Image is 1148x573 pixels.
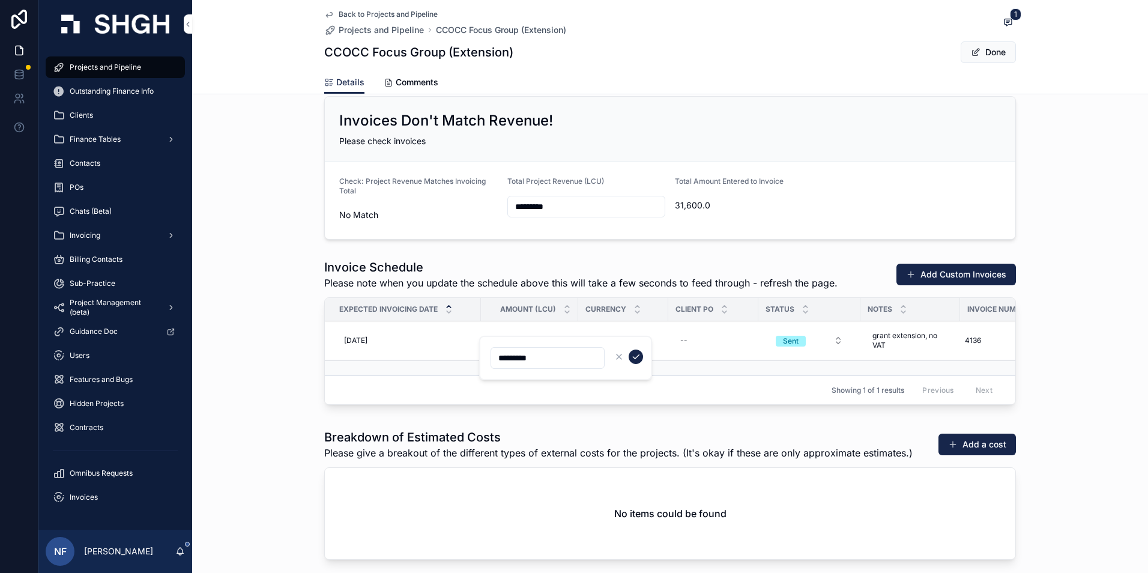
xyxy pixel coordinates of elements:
a: Outstanding Finance Info [46,80,185,102]
a: Billing Contacts [46,249,185,270]
span: grant extension, no VAT [872,331,948,350]
span: Sub-Practice [70,279,115,288]
span: Billing Contacts [70,255,122,264]
span: Hidden Projects [70,399,124,408]
span: Clients [70,111,93,120]
div: -- [680,336,687,345]
span: Features and Bugs [70,375,133,384]
span: 4136 [965,336,981,345]
a: Hidden Projects [46,393,185,414]
a: Omnibus Requests [46,462,185,484]
span: 1 [1010,8,1021,20]
div: Sent [783,336,799,347]
a: Invoices [46,487,185,508]
a: Features and Bugs [46,369,185,390]
a: Clients [46,105,185,126]
a: Finance Tables [46,129,185,150]
span: Notes [868,305,892,314]
span: Total Project Revenue (LCU) [507,177,604,186]
button: Add Custom Invoices [896,264,1016,285]
button: 1 [1000,16,1016,31]
span: Contracts [70,423,103,432]
a: Details [324,71,364,94]
span: 31,600.0 [675,199,833,211]
span: Outstanding Finance Info [70,86,154,96]
span: POs [70,183,83,192]
a: POs [46,177,185,198]
span: Invoice Number [967,305,1030,314]
span: Showing 1 of 1 results [832,386,904,395]
span: Currency [585,305,626,314]
span: Status [766,305,794,314]
div: scrollable content [38,48,192,524]
span: Amount (LCU) [500,305,556,314]
span: Please note when you update the schedule above this will take a few seconds to feed through - ref... [324,276,838,290]
span: Back to Projects and Pipeline [339,10,438,19]
a: CCOCC Focus Group (Extension) [436,24,566,36]
button: Select Button [766,330,853,351]
span: NF [54,544,67,559]
span: Client PO [675,305,713,314]
span: Please check invoices [339,136,426,146]
span: Projects and Pipeline [339,24,424,36]
a: Contracts [46,417,185,438]
a: Project Management (beta) [46,297,185,318]
a: Invoicing [46,225,185,246]
h2: Invoices Don't Match Revenue! [339,111,553,130]
a: Back to Projects and Pipeline [324,10,438,19]
button: Done [961,41,1016,63]
a: Projects and Pipeline [46,56,185,78]
span: Chats (Beta) [70,207,112,216]
span: Omnibus Requests [70,468,133,478]
span: Total Amount Entered to Invoice [675,177,784,186]
img: App logo [61,14,169,34]
span: Project Management (beta) [70,298,157,317]
span: Details [336,76,364,88]
a: Chats (Beta) [46,201,185,222]
span: Invoicing [70,231,100,240]
span: Comments [396,76,438,88]
span: Finance Tables [70,135,121,144]
h1: Breakdown of Estimated Costs [324,429,913,446]
span: Expected Invoicing Date [339,305,438,314]
span: Invoices [70,493,98,502]
a: Sub-Practice [46,273,185,294]
h1: CCOCC Focus Group (Extension) [324,44,513,61]
h2: No items could be found [614,506,727,521]
span: Please give a breakout of the different types of external costs for the projects. (It's okay if t... [324,446,913,460]
button: Add a cost [938,434,1016,455]
button: Select Button [586,330,660,351]
span: Guidance Doc [70,327,118,336]
a: Users [46,345,185,366]
span: Contacts [70,159,100,168]
span: [DATE] [344,336,367,345]
p: [PERSON_NAME] [84,545,153,557]
a: Projects and Pipeline [324,24,424,36]
span: Projects and Pipeline [70,62,141,72]
a: Guidance Doc [46,321,185,342]
a: Comments [384,71,438,95]
h1: Invoice Schedule [324,259,838,276]
span: Check: Project Revenue Matches Invoicing Total [339,177,486,195]
a: Contacts [46,153,185,174]
span: No Match [339,209,498,221]
span: Users [70,351,89,360]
